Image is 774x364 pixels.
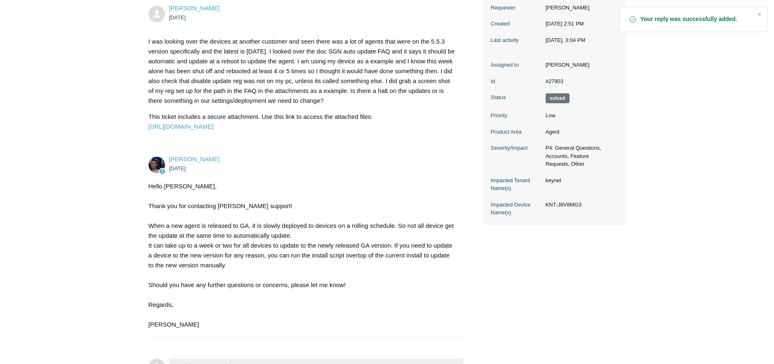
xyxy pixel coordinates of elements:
a: [URL][DOMAIN_NAME] [149,123,214,130]
dt: Last activity [491,36,542,44]
dd: KNT-J8V8MG3 [542,201,618,209]
dt: Impacted Device Name(s) [491,201,542,217]
span: This request has been solved [546,93,569,103]
dt: Requester [491,4,542,12]
dt: Created [491,20,542,28]
div: Hello [PERSON_NAME], Thank you for contacting [PERSON_NAME] support! When a new agent is released... [149,181,456,329]
time: 09/03/2025, 14:59 [169,165,186,172]
a: [PERSON_NAME] [169,5,220,12]
p: I was looking over the devices at another customer and seen there was a lot of agents that were o... [149,37,456,106]
dt: Impacted Tenant Name(s) [491,176,542,192]
dd: keynet [542,176,618,185]
dd: [PERSON_NAME] [542,61,618,69]
dd: #27903 [542,77,618,86]
dd: [PERSON_NAME] [542,4,618,12]
div: Close [754,9,765,20]
dd: P4: General Questions, Accounts, Feature Requests, Other [542,144,618,168]
p: This ticket includes a secure attachment. Use this link to access the attached files: [149,112,456,132]
dd: Agent [542,128,618,136]
dt: Severity/Impact [491,144,542,152]
span: Michael Matulewicz [169,5,220,12]
dt: Priority [491,111,542,120]
dd: Low [542,111,618,120]
time: 09/03/2025, 14:51 [169,14,186,21]
dt: Product Area [491,128,542,136]
span: Connor Davis [169,155,220,162]
strong: Your reply was successfully added. [640,15,751,23]
dt: Id [491,77,542,86]
dt: Status [491,93,542,102]
time: 09/03/2025, 14:51 [546,21,584,27]
a: [PERSON_NAME] [169,155,220,162]
dt: Assigned to [491,61,542,69]
time: 09/05/2025, 15:04 [546,37,586,43]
